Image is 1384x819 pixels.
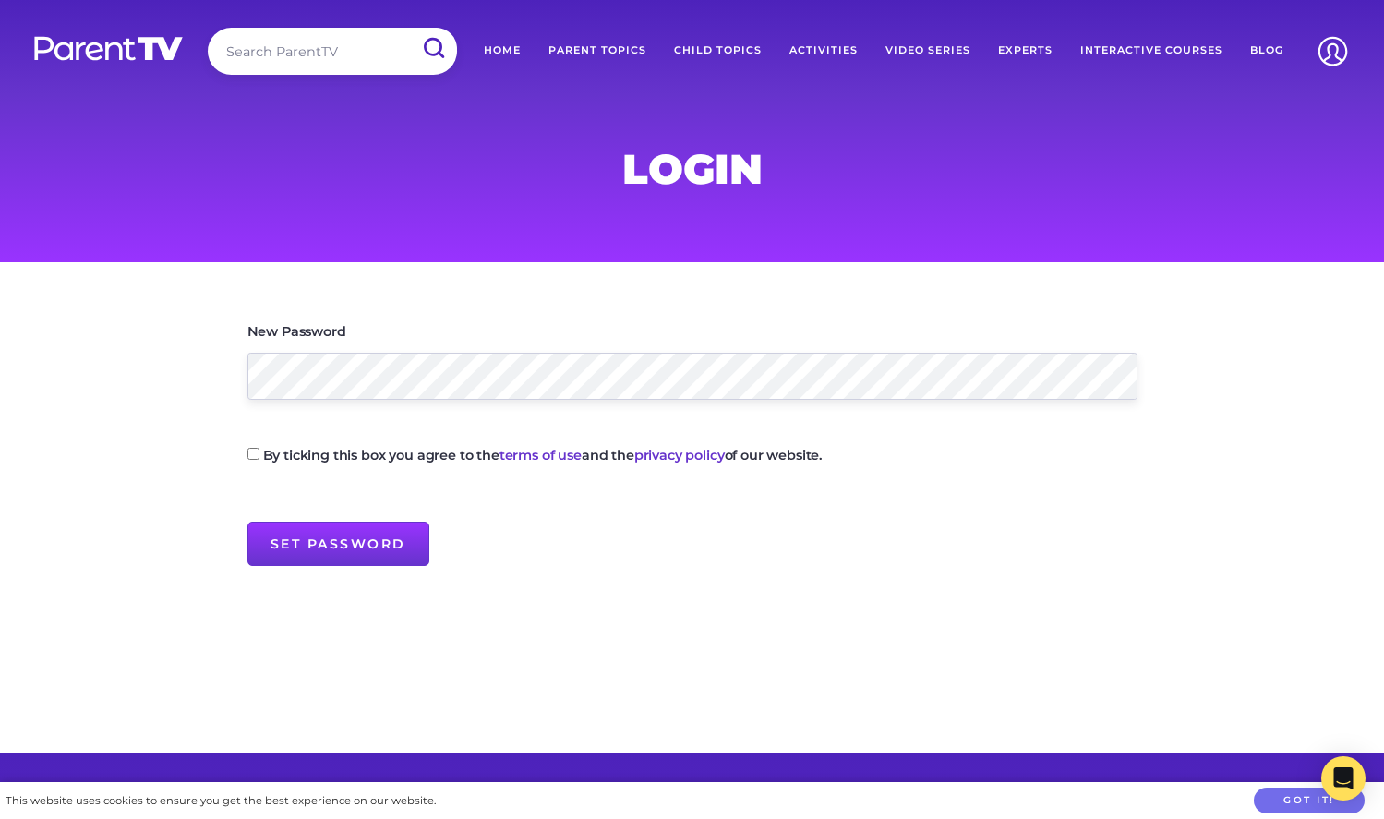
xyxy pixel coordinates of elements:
input: Submit [409,28,457,69]
label: New Password [247,325,346,338]
input: Search ParentTV [208,28,457,75]
a: Blog [1236,28,1297,74]
input: Set Password [247,522,429,566]
a: Experts [984,28,1066,74]
img: parenttv-logo-white.4c85aaf.svg [32,35,185,62]
a: Interactive Courses [1066,28,1236,74]
a: Parent Topics [535,28,660,74]
a: Home [470,28,535,74]
a: Activities [776,28,872,74]
a: Child Topics [660,28,776,74]
button: Got it! [1254,788,1365,814]
a: privacy policy [634,447,725,464]
a: Video Series [872,28,984,74]
h1: Login [247,151,1137,187]
a: terms of use [499,447,582,464]
div: This website uses cookies to ensure you get the best experience on our website. [6,791,436,811]
label: By ticking this box you agree to the and the of our website. [263,449,824,462]
div: Open Intercom Messenger [1321,756,1366,801]
img: Account [1309,28,1356,75]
